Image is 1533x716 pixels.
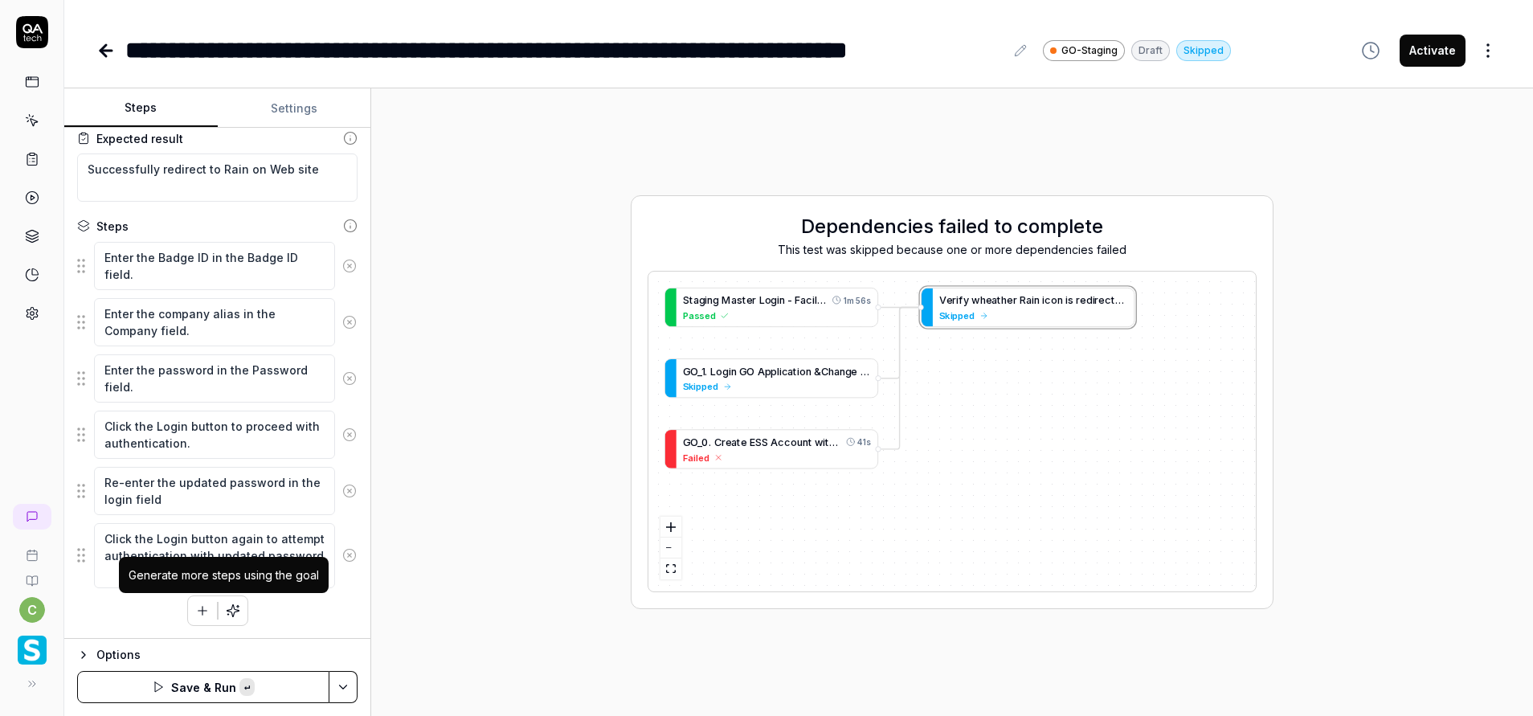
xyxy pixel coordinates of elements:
a: GO-Staging [1043,39,1125,61]
span: G [683,365,690,377]
span: i [729,365,731,377]
span: o [799,365,806,377]
span: g [699,294,705,306]
span: e [726,436,732,448]
button: fit view [660,558,681,579]
span: a [693,294,699,306]
span: e [741,436,747,448]
span: a [731,294,737,306]
span: A [758,365,765,377]
a: StagingMasterLogin-Facility1m 56sPassed [664,288,878,327]
span: G [683,436,690,448]
span: _ [697,365,701,377]
span: r [722,436,726,448]
span: L [710,365,716,377]
span: i [823,436,825,448]
span: o [765,294,771,306]
span: S [683,294,689,306]
div: Options [96,645,358,665]
span: t [737,436,741,448]
span: n [806,365,811,377]
span: D [838,436,845,448]
span: t [793,365,797,377]
button: Options [77,645,358,665]
span: a [731,436,737,448]
span: a [800,294,806,306]
span: i [779,365,782,377]
button: Remove step [335,362,363,395]
span: i [812,294,815,306]
span: n [840,365,845,377]
span: g [771,294,777,306]
span: O [690,365,697,377]
span: i [777,294,779,306]
span: O [690,436,697,448]
span: c [778,436,784,448]
span: Passed [683,309,716,322]
span: p [771,365,777,377]
span: i [797,365,799,377]
span: c [782,365,788,377]
button: Remove step [335,419,363,451]
span: l [815,294,826,306]
div: GO_1.LoginGOApplication&ChangePaSkipped [664,358,878,398]
span: y [823,294,828,306]
span: s [737,294,742,306]
img: Smartlinx Logo [18,636,47,665]
button: Remove step [335,475,363,507]
span: n [707,294,713,306]
span: e [851,365,857,377]
div: Steps [96,218,129,235]
span: h [828,365,834,377]
button: Settings [218,89,371,128]
span: Failed [683,451,709,464]
button: Save & Run↵ [77,671,329,703]
span: Skipped [683,379,718,393]
span: _ [697,436,701,448]
span: o [716,365,722,377]
span: l [777,365,779,377]
span: n [779,294,785,306]
div: React Flow controls [660,517,681,579]
span: a [866,365,872,377]
span: 0 [701,436,708,448]
span: p [765,365,771,377]
time: 1m 56s [844,294,871,306]
button: Remove step [335,306,363,338]
div: Suggestions [77,466,358,516]
span: & [814,365,820,377]
span: t [808,436,812,448]
span: S [762,436,768,448]
span: g [845,365,852,377]
button: Remove step [335,539,363,571]
a: Book a call with us [6,536,57,562]
span: g [713,294,719,306]
button: zoom in [660,517,681,538]
span: 1 [701,365,705,377]
span: c [784,436,791,448]
span: L [759,294,765,306]
span: t [825,436,838,448]
span: r [752,294,756,306]
span: a [787,365,793,377]
span: n [731,365,737,377]
kbd: ↵ [239,678,255,696]
span: a [834,365,840,377]
span: n [803,436,808,448]
div: Suggestions [77,410,358,460]
div: Suggestions [77,297,358,347]
time: 41s [857,436,871,448]
button: Remove step [335,250,363,282]
span: w [815,436,824,448]
span: t [689,294,693,306]
button: Smartlinx Logo [6,623,57,668]
a: Documentation [6,562,57,587]
span: . [705,365,708,377]
div: Suggestions [77,241,358,291]
span: G [739,365,746,377]
span: E [750,436,755,448]
span: c [806,294,812,306]
a: New conversation [13,504,51,530]
button: c [19,597,45,623]
a: GO_0.CreateESSAccountwithD41sFailed [664,429,878,468]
